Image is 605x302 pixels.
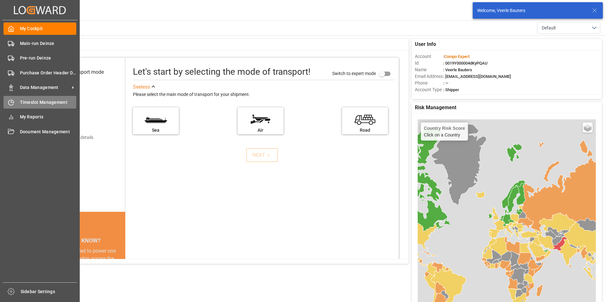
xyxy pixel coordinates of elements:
[415,66,443,73] span: Name
[583,123,593,133] a: Layers
[20,99,77,106] span: Timeslot Management
[3,66,76,79] a: Purchase Order Header Deinze
[20,129,77,135] span: Document Management
[20,114,77,120] span: My Reports
[443,87,459,92] span: : Shipper
[332,71,376,76] span: Switch to expert mode
[415,86,443,93] span: Account Type
[20,55,77,61] span: Pre-run Deinze
[20,40,77,47] span: Main-run Deinze
[415,41,436,48] span: User Info
[542,25,556,31] span: Default
[443,61,488,66] span: : 0019Y000004dKyPQAU
[443,74,511,79] span: : [EMAIL_ADDRESS][DOMAIN_NAME]
[477,7,586,14] div: Welcome, Veerle Bauters
[241,127,280,134] div: Air
[116,247,125,300] button: next slide / item
[253,151,272,159] div: NEXT
[443,67,472,72] span: : Veerle Bauters
[3,52,76,64] a: Pre-run Deinze
[424,126,465,137] div: Click on a Country
[133,65,310,79] div: Let's start by selecting the mode of transport!
[20,25,77,32] span: My Cockpit
[20,70,77,76] span: Purchase Order Header Deinze
[415,104,456,111] span: Risk Management
[415,80,443,86] span: Phone
[415,73,443,80] span: Email Address
[444,54,470,59] span: Compo Expert
[537,22,600,34] button: open menu
[424,126,465,131] h4: Country Risk Score
[21,288,77,295] span: Sidebar Settings
[133,91,394,98] div: Please select the main mode of transport for your shipment.
[345,127,385,134] div: Road
[20,84,70,91] span: Data Management
[415,53,443,60] span: Account
[3,37,76,49] a: Main-run Deinze
[443,54,470,59] span: :
[3,96,76,108] a: Timeslot Management
[415,60,443,66] span: Id
[133,83,150,91] div: See less
[443,81,448,85] span: : —
[136,127,176,134] div: Sea
[3,22,76,35] a: My Cockpit
[54,134,93,141] div: Add shipping details
[246,148,278,162] button: NEXT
